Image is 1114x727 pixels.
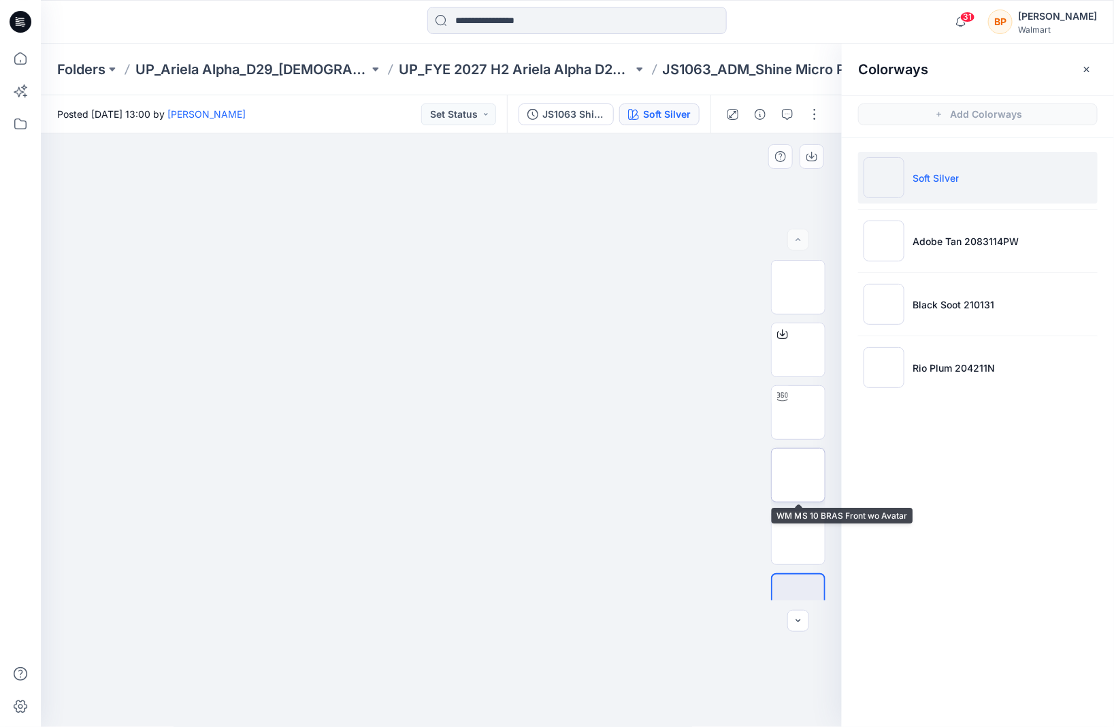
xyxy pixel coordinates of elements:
[619,103,700,125] button: Soft Silver
[913,171,959,185] p: Soft Silver
[542,107,605,122] div: JS1063 Shine Micro Push Up Bra First Colorway
[988,10,1013,34] div: BP
[57,107,246,121] span: Posted [DATE] 13:00 by
[864,284,904,325] img: Black Soot 210131
[858,61,928,78] h2: Colorways
[960,12,975,22] span: 31
[864,157,904,198] img: Soft Silver
[643,107,691,122] div: Soft Silver
[913,361,995,375] p: Rio Plum 204211N
[864,347,904,388] img: Rio Plum 204211N
[1018,8,1097,25] div: [PERSON_NAME]
[913,234,1019,248] p: Adobe Tan 2083114PW
[167,108,246,120] a: [PERSON_NAME]
[663,60,896,79] p: JS1063_ADM_Shine Micro Push Up Bra
[913,297,994,312] p: Black Soot 210131
[519,103,614,125] button: JS1063 Shine Micro Push Up Bra First Colorway
[864,221,904,261] img: Adobe Tan 2083114PW
[749,103,771,125] button: Details
[135,60,369,79] a: UP_Ariela Alpha_D29_[DEMOGRAPHIC_DATA] Intimates - Joyspun
[1018,25,1097,35] div: Walmart
[57,60,105,79] a: Folders
[399,60,632,79] a: UP_FYE 2027 H2 Ariela Alpha D29 Joyspun Bras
